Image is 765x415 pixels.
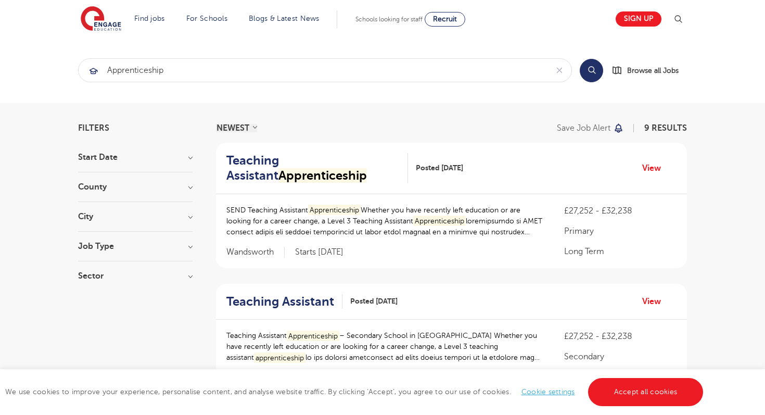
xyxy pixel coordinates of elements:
[226,294,342,309] a: Teaching Assistant
[79,59,547,82] input: Submit
[557,124,610,132] p: Save job alert
[564,350,677,363] p: Secondary
[278,168,367,183] mark: Apprenticeship
[308,205,361,216] mark: Apprenticeship
[644,123,687,133] span: 9 RESULTS
[226,294,334,309] h2: Teaching Assistant
[642,161,669,175] a: View
[564,330,677,343] p: £27,252 - £32,238
[413,216,466,227] mark: Apprenticeship
[287,331,339,342] mark: Apprenticeship
[81,6,121,32] img: Engage Education
[5,388,706,396] span: We use cookies to improve your experience, personalise content, and analyse website traffic. By c...
[564,245,677,258] p: Long Term
[416,162,463,173] span: Posted [DATE]
[564,225,677,237] p: Primary
[78,272,193,280] h3: Sector
[78,212,193,221] h3: City
[249,15,320,22] a: Blogs & Latest News
[588,378,704,406] a: Accept all cookies
[425,12,465,27] a: Recruit
[78,124,109,132] span: Filters
[350,296,398,307] span: Posted [DATE]
[627,65,679,77] span: Browse all Jobs
[521,388,575,396] a: Cookie settings
[547,59,571,82] button: Clear
[295,247,343,258] p: Starts [DATE]
[186,15,227,22] a: For Schools
[611,65,687,77] a: Browse all Jobs
[226,153,400,183] h2: Teaching Assistant
[642,295,669,308] a: View
[78,153,193,161] h3: Start Date
[134,15,165,22] a: Find jobs
[433,15,457,23] span: Recruit
[616,11,661,27] a: Sign up
[226,153,408,183] a: Teaching AssistantApprenticeship
[557,124,624,132] button: Save job alert
[226,247,285,258] span: Wandsworth
[226,205,543,237] p: SEND Teaching Assistant Whether you have recently left education or are looking for a career chan...
[78,242,193,250] h3: Job Type
[355,16,423,23] span: Schools looking for staff
[226,330,543,363] p: Teaching Assistant – Secondary School in [GEOGRAPHIC_DATA] Whether you have recently left educati...
[254,353,305,363] mark: apprenticeship
[78,183,193,191] h3: County
[78,58,572,82] div: Submit
[580,59,603,82] button: Search
[564,205,677,217] p: £27,252 - £32,238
